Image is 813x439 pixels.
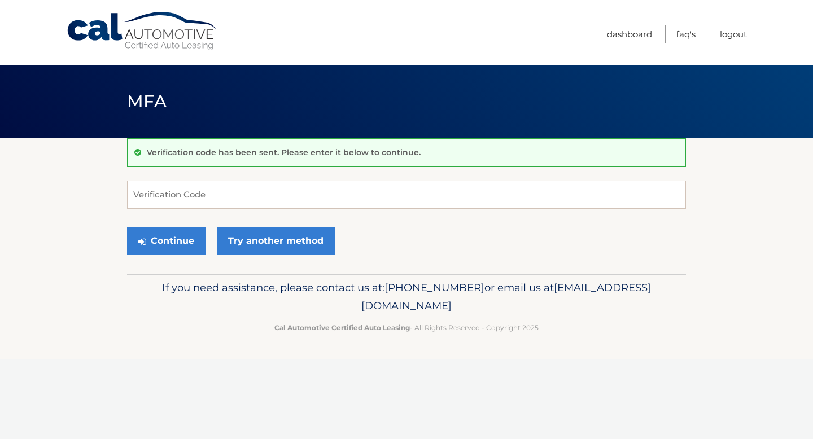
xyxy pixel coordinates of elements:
a: Try another method [217,227,335,255]
span: [PHONE_NUMBER] [384,281,484,294]
p: If you need assistance, please contact us at: or email us at [134,279,679,315]
button: Continue [127,227,206,255]
a: Logout [720,25,747,43]
p: - All Rights Reserved - Copyright 2025 [134,322,679,333]
span: [EMAIL_ADDRESS][DOMAIN_NAME] [361,281,651,312]
input: Verification Code [127,181,686,209]
strong: Cal Automotive Certified Auto Leasing [274,323,410,332]
p: Verification code has been sent. Please enter it below to continue. [147,147,421,157]
span: MFA [127,91,167,112]
a: FAQ's [676,25,696,43]
a: Dashboard [607,25,652,43]
a: Cal Automotive [66,11,218,51]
